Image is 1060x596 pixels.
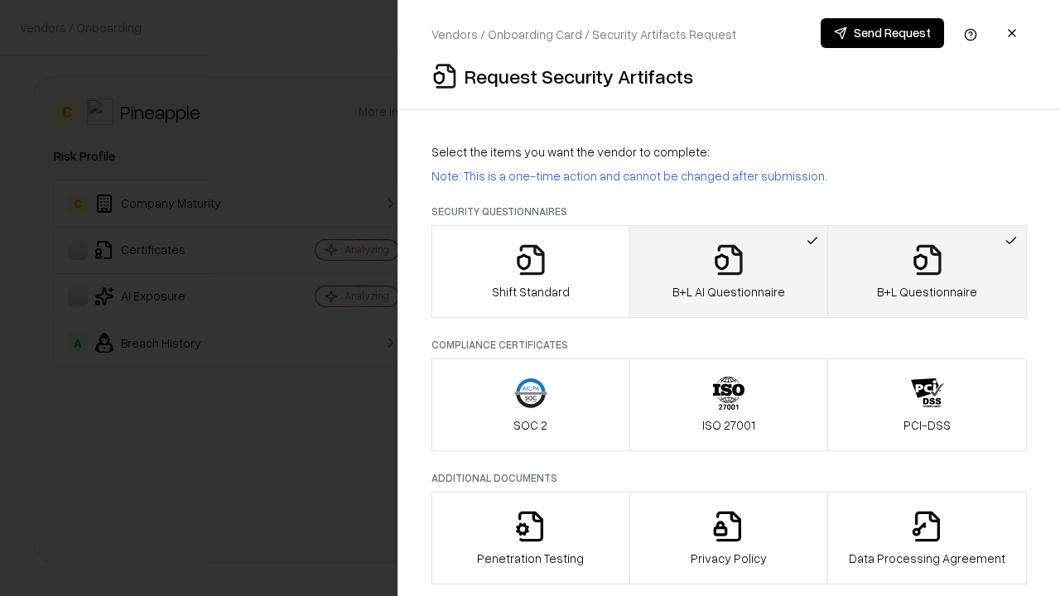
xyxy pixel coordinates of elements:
p: B+L Questionnaire [877,283,977,300]
p: Penetration Testing [477,550,584,567]
p: Request Security Artifacts [465,63,693,89]
p: Compliance Certificates [431,338,1027,352]
p: Data Processing Agreement [849,550,1005,567]
p: ISO 27001 [702,416,755,434]
button: ISO 27001 [629,358,829,451]
p: Security Questionnaires [431,204,1027,219]
button: SOC 2 [431,358,630,451]
button: Shift Standard [431,225,630,318]
button: B+L Questionnaire [827,225,1027,318]
p: Select the items you want the vendor to complete: [431,143,1027,161]
button: Penetration Testing [431,492,630,584]
p: Additional Documents [431,471,1027,485]
p: Privacy Policy [691,550,767,567]
button: Send Request [821,18,944,48]
button: B+L AI Questionnaire [629,225,829,318]
p: Shift Standard [492,283,570,300]
button: Privacy Policy [629,492,829,584]
p: Note: This is a one-time action and cannot be changed after submission. [431,167,1027,185]
button: Data Processing Agreement [827,492,1027,584]
p: B+L AI Questionnaire [672,283,785,300]
p: SOC 2 [513,416,547,434]
button: PCI-DSS [827,358,1027,451]
p: Vendors / Onboarding Card / Security Artifacts Request [431,26,736,43]
p: PCI-DSS [903,416,951,434]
